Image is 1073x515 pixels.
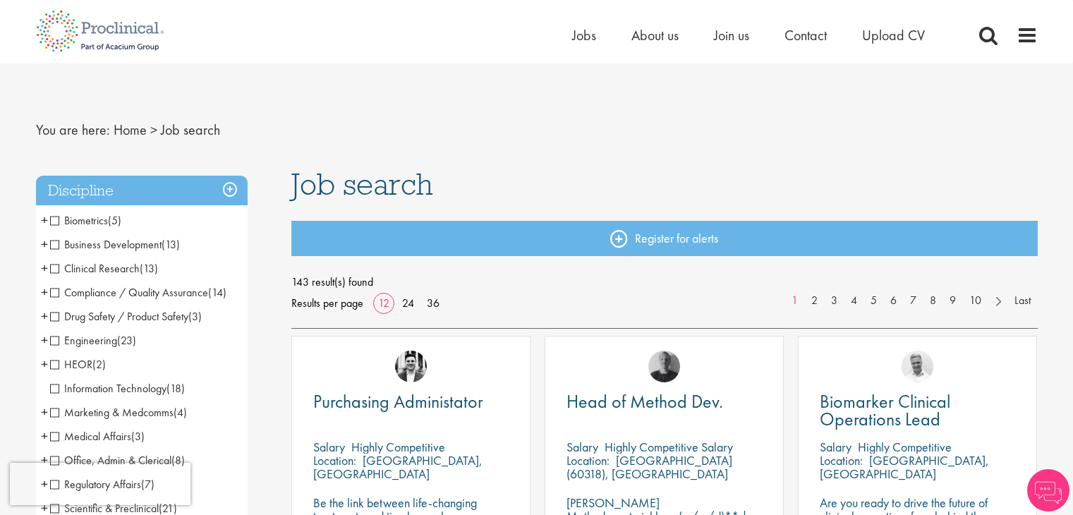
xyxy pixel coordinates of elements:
[50,333,136,348] span: Engineering
[140,261,158,276] span: (13)
[313,389,483,413] span: Purchasing Administator
[902,351,933,382] img: Joshua Bye
[41,353,48,375] span: +
[923,293,943,309] a: 8
[844,293,864,309] a: 4
[820,452,989,482] p: [GEOGRAPHIC_DATA], [GEOGRAPHIC_DATA]
[114,121,147,139] a: breadcrumb link
[50,261,140,276] span: Clinical Research
[41,329,48,351] span: +
[648,351,680,382] img: Felix Zimmer
[50,429,145,444] span: Medical Affairs
[903,293,923,309] a: 7
[566,439,598,455] span: Salary
[395,351,427,382] img: Edward Little
[824,293,844,309] a: 3
[566,389,723,413] span: Head of Method Dev.
[291,221,1038,256] a: Register for alerts
[784,26,827,44] a: Contact
[631,26,679,44] a: About us
[131,429,145,444] span: (3)
[41,425,48,447] span: +
[313,452,483,482] p: [GEOGRAPHIC_DATA], [GEOGRAPHIC_DATA]
[50,405,187,420] span: Marketing & Medcomms
[41,234,48,255] span: +
[108,213,121,228] span: (5)
[804,293,825,309] a: 2
[313,439,345,455] span: Salary
[291,165,433,203] span: Job search
[820,389,950,431] span: Biomarker Clinical Operations Lead
[41,305,48,327] span: +
[50,285,208,300] span: Compliance / Quality Assurance
[351,439,445,455] p: Highly Competitive
[820,452,863,468] span: Location:
[162,237,180,252] span: (13)
[820,393,1015,428] a: Biomarker Clinical Operations Lead
[50,429,131,444] span: Medical Affairs
[1007,293,1038,309] a: Last
[36,176,248,206] h3: Discipline
[41,401,48,423] span: +
[313,393,509,411] a: Purchasing Administator
[166,381,185,396] span: (18)
[397,296,419,310] a: 24
[566,452,732,482] p: [GEOGRAPHIC_DATA] (60318), [GEOGRAPHIC_DATA]
[373,296,394,310] a: 12
[572,26,596,44] a: Jobs
[50,357,92,372] span: HEOR
[171,453,185,468] span: (8)
[50,357,106,372] span: HEOR
[208,285,226,300] span: (14)
[883,293,904,309] a: 6
[50,213,108,228] span: Biometrics
[566,393,762,411] a: Head of Method Dev.
[858,439,952,455] p: Highly Competitive
[50,309,188,324] span: Drug Safety / Product Safety
[50,453,185,468] span: Office, Admin & Clerical
[50,333,117,348] span: Engineering
[784,293,805,309] a: 1
[962,293,988,309] a: 10
[422,296,444,310] a: 36
[41,281,48,303] span: +
[50,381,166,396] span: Information Technology
[862,26,925,44] a: Upload CV
[313,452,356,468] span: Location:
[820,439,851,455] span: Salary
[50,213,121,228] span: Biometrics
[50,237,180,252] span: Business Development
[41,449,48,471] span: +
[50,285,226,300] span: Compliance / Quality Assurance
[10,463,190,505] iframe: reCAPTCHA
[161,121,220,139] span: Job search
[50,237,162,252] span: Business Development
[50,261,158,276] span: Clinical Research
[291,272,1038,293] span: 143 result(s) found
[605,439,733,455] p: Highly Competitive Salary
[188,309,202,324] span: (3)
[50,405,174,420] span: Marketing & Medcomms
[942,293,963,309] a: 9
[714,26,749,44] a: Join us
[36,121,110,139] span: You are here:
[291,293,363,314] span: Results per page
[117,333,136,348] span: (23)
[1027,469,1069,511] img: Chatbot
[174,405,187,420] span: (4)
[92,357,106,372] span: (2)
[50,453,171,468] span: Office, Admin & Clerical
[863,293,884,309] a: 5
[41,210,48,231] span: +
[41,257,48,279] span: +
[566,452,610,468] span: Location:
